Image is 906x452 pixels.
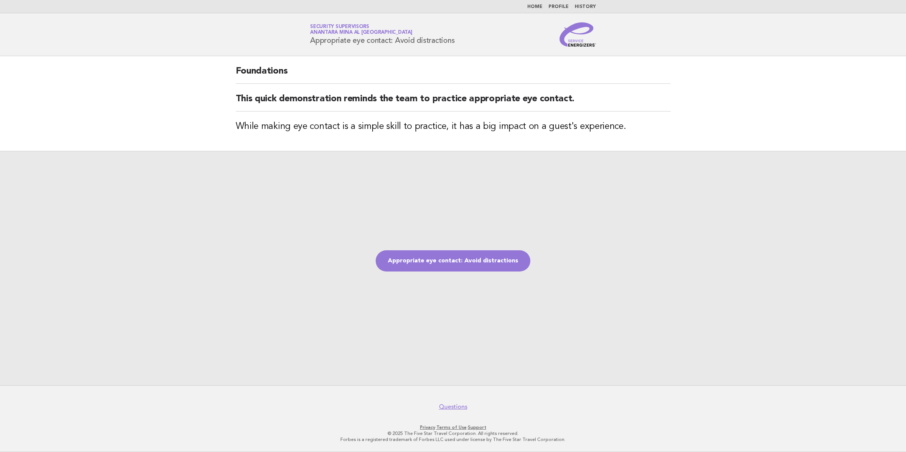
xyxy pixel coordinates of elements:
a: Security SupervisorsAnantara Mina al [GEOGRAPHIC_DATA] [310,24,412,35]
a: Home [527,5,542,9]
h3: While making eye contact is a simple skill to practice, it has a big impact on a guest's experience. [236,121,671,133]
a: Privacy [420,425,435,430]
img: Service Energizers [560,22,596,47]
a: Appropriate eye contact: Avoid distractions [376,250,530,272]
a: Profile [549,5,569,9]
a: Support [468,425,486,430]
a: Terms of Use [436,425,467,430]
h2: Foundations [236,65,671,84]
p: © 2025 The Five Star Travel Corporation. All rights reserved. [221,430,685,436]
span: Anantara Mina al [GEOGRAPHIC_DATA] [310,30,412,35]
a: Questions [439,403,467,411]
p: · · [221,424,685,430]
h1: Appropriate eye contact: Avoid distractions [310,25,455,44]
h2: This quick demonstration reminds the team to practice appropriate eye contact. [236,93,671,111]
a: History [575,5,596,9]
p: Forbes is a registered trademark of Forbes LLC used under license by The Five Star Travel Corpora... [221,436,685,443]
